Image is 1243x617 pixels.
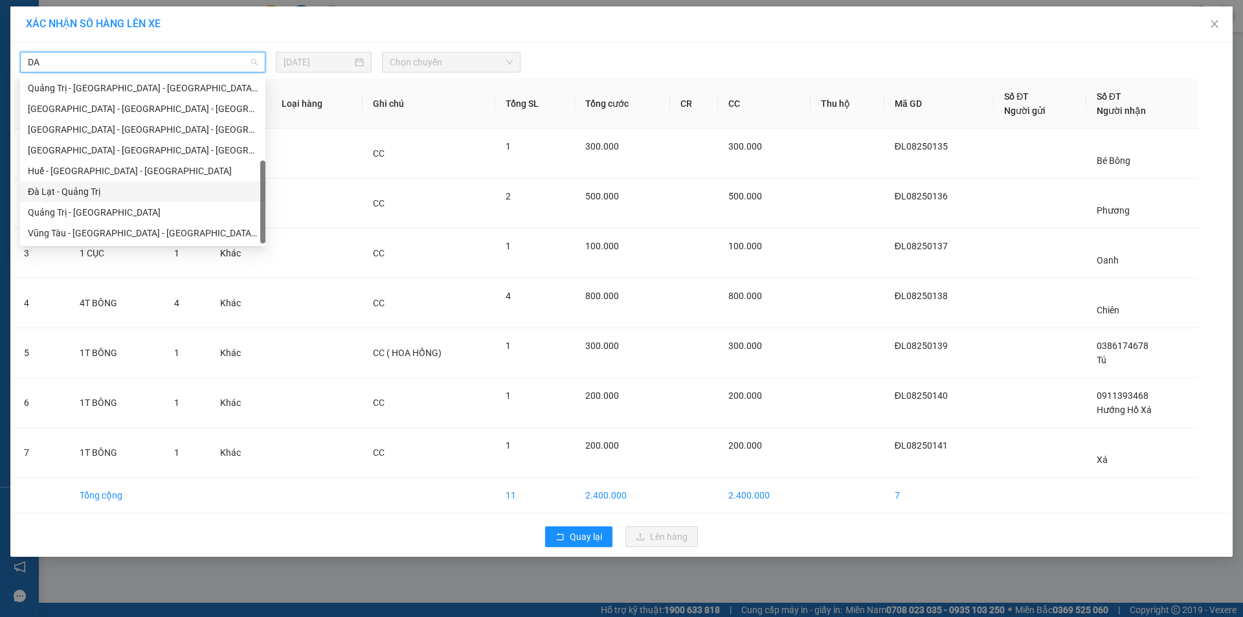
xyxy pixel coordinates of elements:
td: 1T BÔNG [69,428,163,478]
span: CC [373,447,385,458]
span: 300.000 [585,141,619,151]
td: 1 CỤC [69,229,163,278]
th: STT [14,79,69,129]
td: Khác [210,428,271,478]
td: 4T BÔNG [69,278,163,328]
span: 1 [506,440,511,451]
div: Nha Trang - Đà Nẵng - Huế [20,140,265,161]
td: 1T BÔNG [69,378,163,428]
span: ĐL08250137 [895,241,948,251]
span: rollback [555,532,565,543]
th: Mã GD [884,79,994,129]
span: 200.000 [728,390,762,401]
div: Huế - Đà Nẵng - Nha Trang [20,161,265,181]
td: 11 [495,478,575,513]
div: Quảng Trị - [GEOGRAPHIC_DATA] - [GEOGRAPHIC_DATA] - [GEOGRAPHIC_DATA] [28,81,258,95]
th: Ghi chú [363,79,495,129]
span: 4 [506,291,511,301]
span: Xá [1097,454,1108,465]
span: 200.000 [728,440,762,451]
td: Khác [210,378,271,428]
th: Thu hộ [811,79,884,129]
button: rollbackQuay lại [545,526,612,547]
span: CC [373,148,385,159]
span: 1 [506,341,511,351]
span: Bé Bông [1097,155,1130,166]
th: CR [670,79,718,129]
span: 800.000 [585,291,619,301]
td: 7 [884,478,994,513]
div: [GEOGRAPHIC_DATA] - [GEOGRAPHIC_DATA] - [GEOGRAPHIC_DATA] [28,122,258,137]
span: Hướng Hồ Xá [1097,405,1152,415]
th: Loại hàng [271,79,363,129]
span: ĐL08250139 [895,341,948,351]
span: CC [373,198,385,208]
span: 1 [506,390,511,401]
span: 800.000 [728,291,762,301]
span: Người gửi [1004,106,1046,116]
span: 1 [174,248,179,258]
th: Tổng cước [575,79,670,129]
div: [GEOGRAPHIC_DATA] - [GEOGRAPHIC_DATA] - [GEOGRAPHIC_DATA] [28,143,258,157]
span: Số ĐT [1004,91,1029,102]
span: Quay lại [570,530,602,544]
span: 0386174678 [1097,341,1148,351]
span: 1 [174,398,179,408]
td: 7 [14,428,69,478]
td: 2.400.000 [575,478,670,513]
span: 2 [506,191,511,201]
span: 1 [506,141,511,151]
span: ĐL08250138 [895,291,948,301]
span: CC [373,298,385,308]
span: Oanh [1097,255,1119,265]
td: Khác [210,229,271,278]
span: Chọn chuyến [390,52,513,72]
span: 1 [506,241,511,251]
div: Đà Lạt - Nha Trang - Đà Nẵng [20,98,265,119]
span: 1 [174,447,179,458]
span: Chiên [1097,305,1119,315]
td: 2.400.000 [718,478,811,513]
div: Đà Nẵng - Nha Trang - Đà Lạt [20,119,265,140]
span: 200.000 [585,440,619,451]
div: [GEOGRAPHIC_DATA] - [GEOGRAPHIC_DATA] - [GEOGRAPHIC_DATA] [28,102,258,116]
td: 4 [14,278,69,328]
td: 2 [14,179,69,229]
td: 3 [14,229,69,278]
span: ĐL08250140 [895,390,948,401]
span: close [1209,19,1220,29]
span: 200.000 [585,390,619,401]
div: Đà Lạt - Quảng Trị [20,181,265,202]
div: Quảng Trị - Đà Lạt [20,202,265,223]
span: 1 [174,348,179,358]
div: Vũng Tàu - [GEOGRAPHIC_DATA] - [GEOGRAPHIC_DATA] - [GEOGRAPHIC_DATA] [28,226,258,240]
span: ĐL08250141 [895,440,948,451]
span: CC ( HOA HỒNG) [373,348,442,358]
span: XÁC NHẬN SỐ HÀNG LÊN XE [26,17,161,30]
div: Huế - [GEOGRAPHIC_DATA] - [GEOGRAPHIC_DATA] [28,164,258,178]
div: Vũng Tàu - Đà Nẵng - Huế - Quảng Trị [20,223,265,243]
th: Tổng SL [495,79,575,129]
td: Khác [210,278,271,328]
td: Tổng cộng [69,478,163,513]
span: 100.000 [728,241,762,251]
div: Quảng Trị - [GEOGRAPHIC_DATA] [28,205,258,219]
td: 5 [14,328,69,378]
span: Tú [1097,355,1106,365]
span: 300.000 [585,341,619,351]
th: CC [718,79,811,129]
span: 100.000 [585,241,619,251]
span: ĐL08250135 [895,141,948,151]
span: 300.000 [728,141,762,151]
td: 1 [14,129,69,179]
td: Khác [210,328,271,378]
span: CC [373,248,385,258]
td: 1T BÔNG [69,328,163,378]
span: 0911393468 [1097,390,1148,401]
span: ĐL08250136 [895,191,948,201]
span: Số ĐT [1097,91,1121,102]
span: 300.000 [728,341,762,351]
div: Quảng Trị - Huế - Đà Nẵng - Vũng Tàu [20,78,265,98]
span: 500.000 [728,191,762,201]
span: CC [373,398,385,408]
